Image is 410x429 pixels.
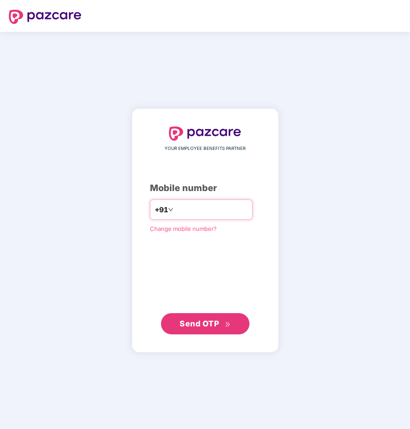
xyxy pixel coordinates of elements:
img: logo [9,10,81,24]
span: Send OTP [180,319,219,328]
span: YOUR EMPLOYEE BENEFITS PARTNER [165,145,245,152]
span: double-right [225,322,230,327]
a: Change mobile number? [150,225,217,232]
div: Mobile number [150,181,261,195]
img: logo [169,126,241,141]
span: +91 [155,204,168,215]
button: Send OTPdouble-right [161,313,249,334]
span: down [168,207,173,212]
